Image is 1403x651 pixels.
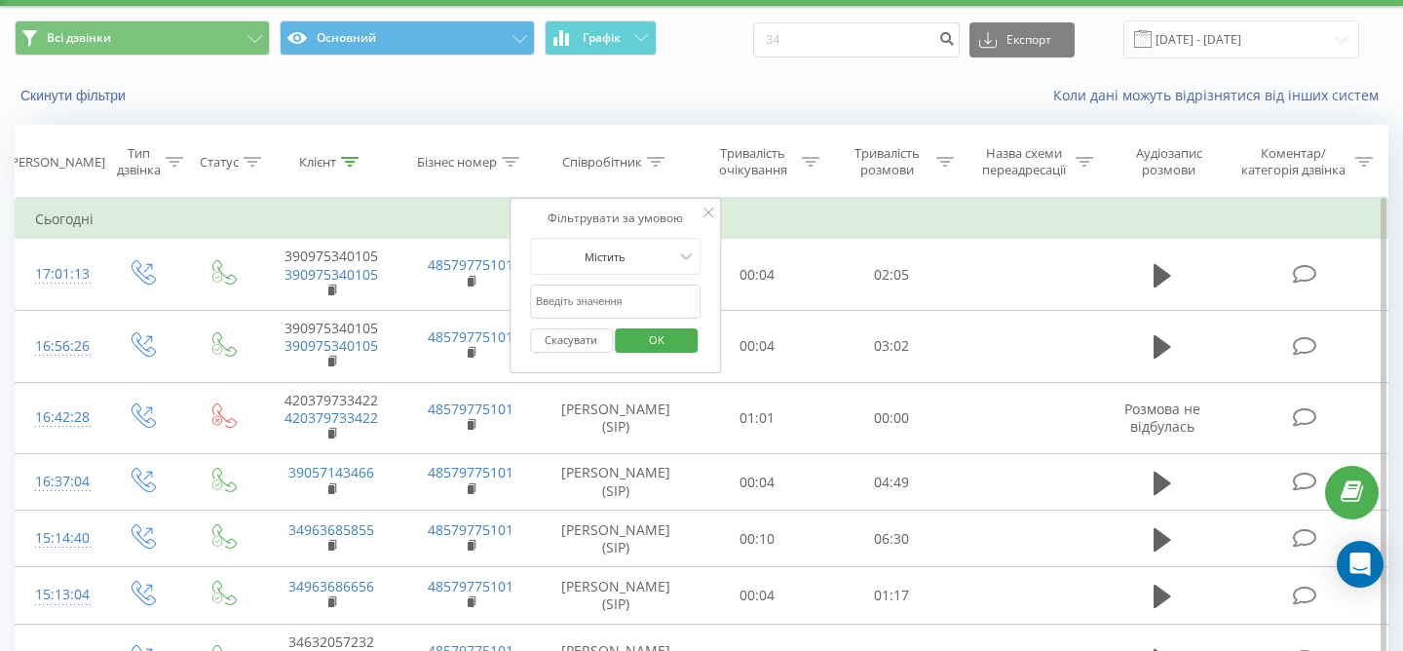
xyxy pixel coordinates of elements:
[1116,145,1222,178] div: Аудіозапис розмови
[629,325,684,355] span: OK
[428,255,513,274] a: 48579775101
[428,520,513,539] a: 48579775101
[280,20,535,56] button: Основний
[691,454,825,511] td: 00:04
[428,327,513,346] a: 48579775101
[35,463,82,501] div: 16:37:04
[708,145,798,178] div: Тривалість очікування
[824,382,959,454] td: 00:00
[976,145,1071,178] div: Назва схеми переадресації
[428,463,513,481] a: 48579775101
[15,87,135,104] button: Скинути фільтри
[824,454,959,511] td: 04:49
[35,255,82,293] div: 17:01:13
[545,20,657,56] button: Графік
[262,239,401,311] td: 390975340105
[541,511,691,567] td: [PERSON_NAME] (SIP)
[691,239,825,311] td: 00:04
[288,520,374,539] a: 34963685855
[7,154,105,171] div: [PERSON_NAME]
[284,265,378,284] a: 390975340105
[562,154,642,171] div: Співробітник
[842,145,931,178] div: Тривалість розмови
[117,145,161,178] div: Тип дзвінка
[284,336,378,355] a: 390975340105
[288,577,374,595] a: 34963686656
[824,511,959,567] td: 06:30
[691,382,825,454] td: 01:01
[541,567,691,624] td: [PERSON_NAME] (SIP)
[691,310,825,382] td: 00:04
[35,327,82,365] div: 16:56:26
[1053,86,1388,104] a: Коли дані можуть відрізнятися вiд інших систем
[35,399,82,437] div: 16:42:28
[15,20,270,56] button: Всі дзвінки
[428,577,513,595] a: 48579775101
[1124,400,1200,436] span: Розмова не відбулась
[1337,541,1384,588] div: Open Intercom Messenger
[35,576,82,614] div: 15:13:04
[16,200,1388,239] td: Сьогодні
[824,567,959,624] td: 01:17
[691,511,825,567] td: 00:10
[530,209,701,228] div: Фільтрувати за умовою
[284,408,378,427] a: 420379733422
[616,328,699,353] button: OK
[824,239,959,311] td: 02:05
[1236,145,1350,178] div: Коментар/категорія дзвінка
[262,382,401,454] td: 420379733422
[541,454,691,511] td: [PERSON_NAME] (SIP)
[47,30,111,46] span: Всі дзвінки
[753,22,960,57] input: Пошук за номером
[530,328,613,353] button: Скасувати
[200,154,239,171] div: Статус
[583,31,621,45] span: Графік
[824,310,959,382] td: 03:02
[530,285,701,319] input: Введіть значення
[299,154,336,171] div: Клієнт
[35,519,82,557] div: 15:14:40
[428,400,513,418] a: 48579775101
[969,22,1075,57] button: Експорт
[417,154,497,171] div: Бізнес номер
[691,567,825,624] td: 00:04
[288,463,374,481] a: 39057143466
[262,310,401,382] td: 390975340105
[541,382,691,454] td: [PERSON_NAME] (SIP)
